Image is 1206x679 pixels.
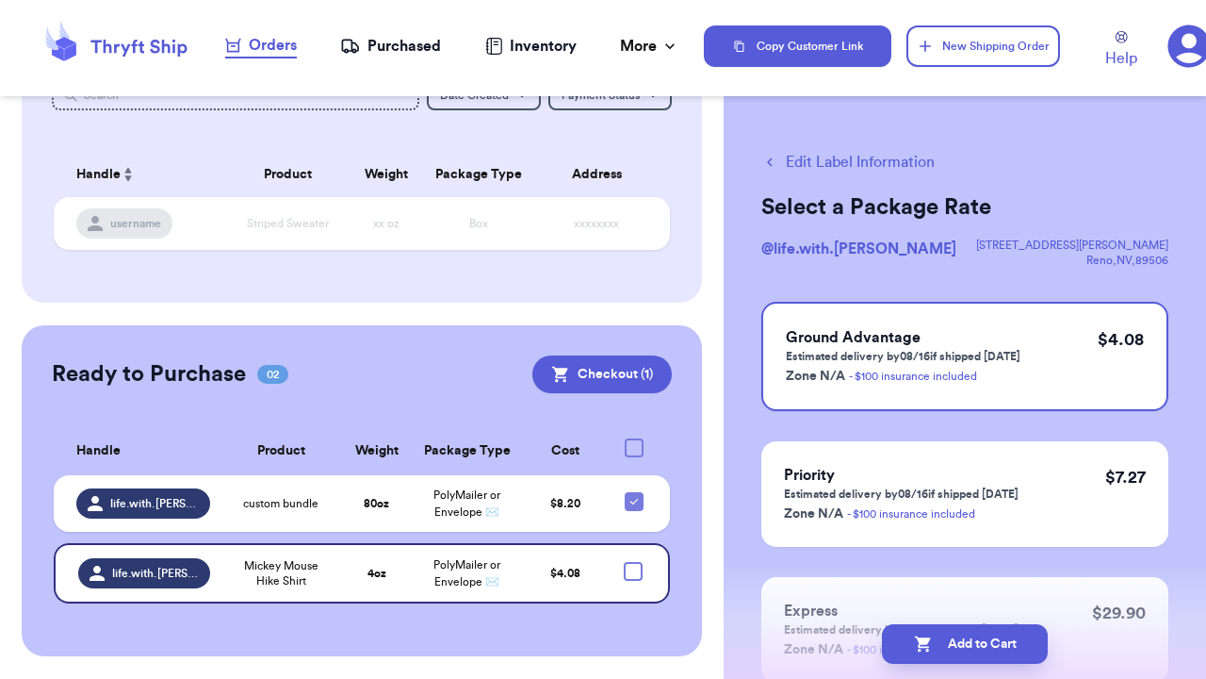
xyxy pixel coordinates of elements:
th: Product [221,427,341,475]
span: @ life.with.[PERSON_NAME] [761,241,956,257]
strong: 4 oz [367,568,386,579]
span: 02 [257,365,288,384]
th: Weight [341,427,413,475]
a: Help [1105,31,1137,70]
th: Weight [350,152,423,197]
a: - $100 insurance included [849,371,977,382]
a: - $100 insurance included [847,508,975,520]
span: Striped Sweater [247,218,329,229]
h2: Ready to Purchase [52,359,246,389]
div: More [620,35,679,58]
span: xx oz [373,218,399,229]
button: Checkout (1) [532,356,672,393]
div: Reno , NV , 89506 [976,253,1168,268]
div: [STREET_ADDRESS][PERSON_NAME] [976,238,1168,253]
span: life.with.[PERSON_NAME] [110,496,199,511]
span: Ground Advantage [786,330,921,345]
th: Product [226,152,350,197]
strong: 80 oz [364,498,389,509]
th: Cost [520,427,610,475]
span: xxxxxxxx [574,218,619,229]
p: Estimated delivery by 08/16 if shipped [DATE] [786,349,1020,364]
span: $ 8.20 [550,498,580,509]
span: Express [784,604,838,619]
button: Edit Label Information [761,151,935,174]
span: custom bundle [243,496,318,511]
span: username [110,216,161,231]
button: Copy Customer Link [704,25,891,67]
span: Handle [76,165,121,185]
span: PolyMailer or Envelope ✉️ [433,559,500,588]
h2: Select a Package Rate [761,192,1168,223]
span: PolyMailer or Envelope ✉️ [433,489,500,518]
p: $ 7.27 [1105,464,1146,490]
span: Zone N/A [784,507,843,521]
span: life.with.[PERSON_NAME] [112,566,199,581]
div: Orders [225,34,297,57]
span: Priority [784,468,835,483]
p: $ 29.90 [1092,600,1146,626]
a: Inventory [485,35,577,58]
span: Mickey Mouse Hike Shirt [233,558,330,588]
button: Sort ascending [121,163,136,186]
span: Zone N/A [786,370,845,383]
a: Orders [225,34,297,58]
p: $ 4.08 [1098,326,1144,353]
span: $ 4.08 [550,568,580,579]
th: Package Type [423,152,534,197]
button: New Shipping Order [906,25,1061,67]
p: Estimated delivery by 08/16 if shipped [DATE] [784,487,1019,502]
button: Add to Cart [882,624,1048,664]
th: Address [534,152,670,197]
span: Box [469,218,488,229]
span: Help [1105,47,1137,70]
span: Handle [76,441,121,461]
th: Package Type [413,427,520,475]
a: Purchased [340,35,441,58]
